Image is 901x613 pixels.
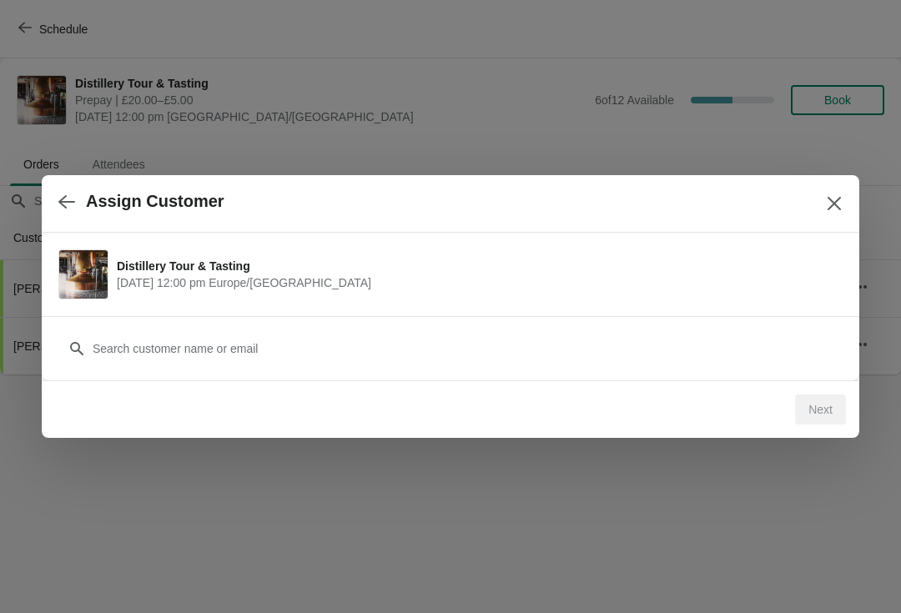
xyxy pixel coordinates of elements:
img: Distillery Tour & Tasting | | September 15 | 12:00 pm Europe/London [59,250,108,299]
span: [DATE] 12:00 pm Europe/[GEOGRAPHIC_DATA] [117,274,834,291]
button: Close [819,188,849,219]
span: Distillery Tour & Tasting [117,258,834,274]
h2: Assign Customer [86,192,224,211]
input: Search customer name or email [92,334,843,364]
